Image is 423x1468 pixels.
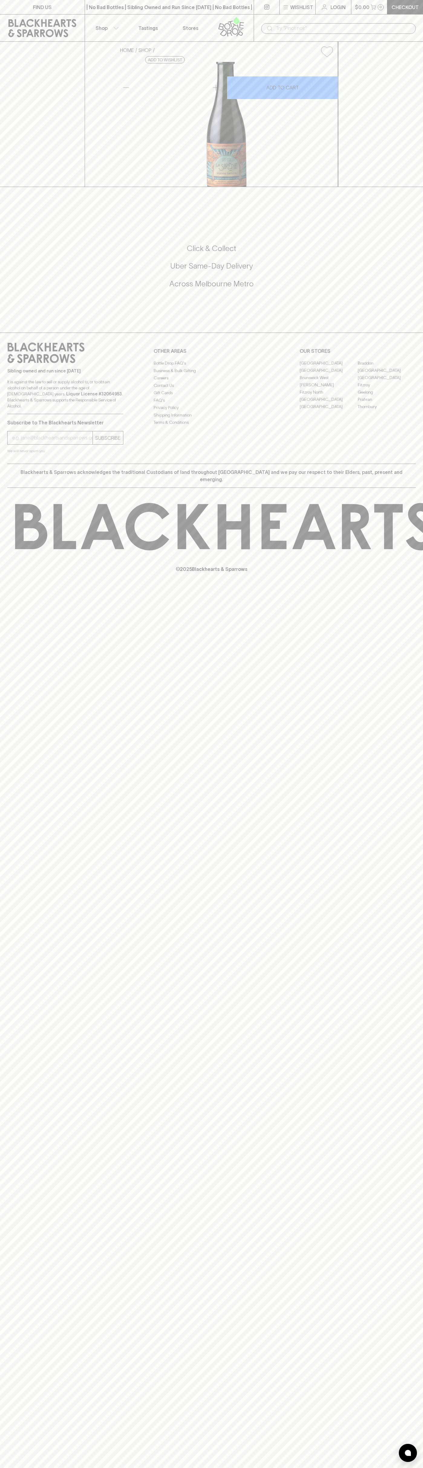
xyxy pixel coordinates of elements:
p: We will never spam you [7,448,123,454]
a: Contact Us [154,382,270,389]
button: Add to wishlist [145,56,185,63]
a: Bottle Drop FAQ's [154,360,270,367]
a: FAQ's [154,397,270,404]
button: Add to wishlist [319,44,335,60]
h5: Uber Same-Day Delivery [7,261,416,271]
a: [GEOGRAPHIC_DATA] [300,396,358,403]
a: [GEOGRAPHIC_DATA] [300,359,358,367]
p: Tastings [138,24,158,32]
a: Stores [169,14,212,41]
a: Shipping Information [154,411,270,419]
a: Geelong [358,388,416,396]
p: It is against the law to sell or supply alcohol to, or to obtain alcohol on behalf of a person un... [7,379,123,409]
button: Shop [85,14,127,41]
a: Tastings [127,14,169,41]
a: Fitzroy North [300,388,358,396]
h5: Across Melbourne Metro [7,279,416,289]
a: HOME [120,47,134,53]
h5: Click & Collect [7,243,416,253]
p: OUR STORES [300,347,416,355]
p: Sibling owned and run since [DATE] [7,368,123,374]
a: [PERSON_NAME] [300,381,358,388]
p: SUBSCRIBE [95,434,121,442]
p: Subscribe to The Blackhearts Newsletter [7,419,123,426]
a: Careers [154,375,270,382]
a: Gift Cards [154,389,270,397]
p: FIND US [33,4,52,11]
strong: Liquor License #32064953 [66,391,122,396]
a: Privacy Policy [154,404,270,411]
p: Login [330,4,346,11]
div: Call to action block [7,219,416,320]
a: [GEOGRAPHIC_DATA] [358,374,416,381]
a: Braddon [358,359,416,367]
a: Terms & Conditions [154,419,270,426]
a: [GEOGRAPHIC_DATA] [358,367,416,374]
img: bubble-icon [405,1450,411,1456]
input: e.g. jane@blackheartsandsparrows.com.au [12,433,93,443]
p: Wishlist [290,4,313,11]
p: OTHER AREAS [154,347,270,355]
a: Brunswick West [300,374,358,381]
img: 40754.png [115,62,338,187]
a: [GEOGRAPHIC_DATA] [300,403,358,410]
a: Fitzroy [358,381,416,388]
p: Blackhearts & Sparrows acknowledges the traditional Custodians of land throughout [GEOGRAPHIC_DAT... [12,468,411,483]
button: SUBSCRIBE [93,431,123,444]
button: ADD TO CART [227,76,338,99]
input: Try "Pinot noir" [276,24,411,33]
p: ADD TO CART [266,84,299,91]
p: Shop [96,24,108,32]
p: $0.00 [355,4,369,11]
a: Thornbury [358,403,416,410]
a: Prahran [358,396,416,403]
a: SHOP [138,47,151,53]
a: [GEOGRAPHIC_DATA] [300,367,358,374]
p: 0 [379,5,382,9]
p: Checkout [392,4,419,11]
p: Stores [183,24,198,32]
a: Business & Bulk Gifting [154,367,270,374]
